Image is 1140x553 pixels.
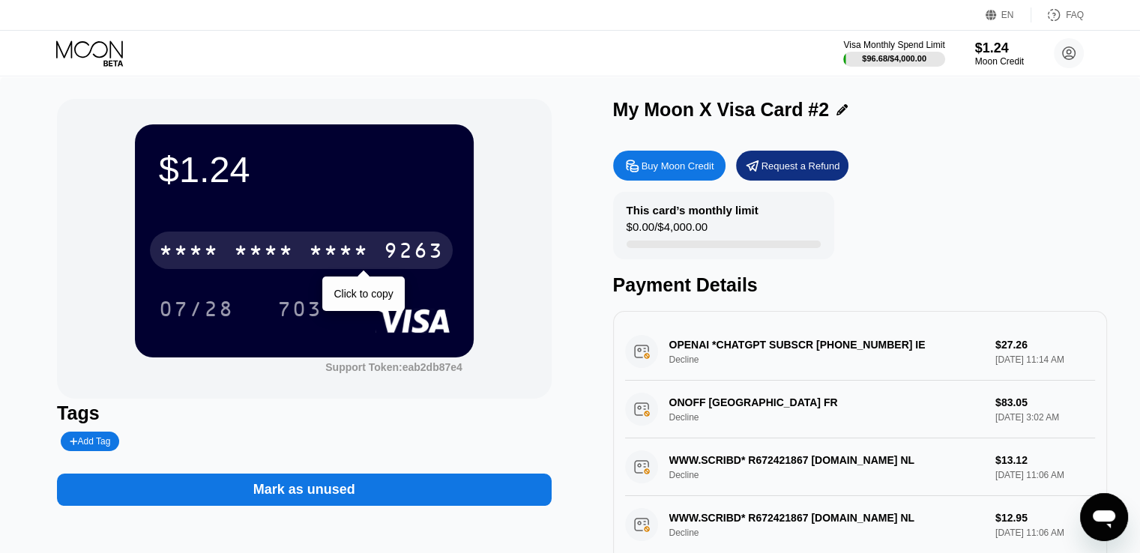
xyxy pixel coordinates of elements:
div: 07/28 [148,290,245,327]
div: Mark as unused [57,459,551,506]
div: $96.68 / $4,000.00 [862,54,926,63]
div: 703 [277,299,322,323]
div: Buy Moon Credit [613,151,726,181]
div: 703 [266,290,334,327]
div: EN [986,7,1031,22]
div: Payment Details [613,274,1107,296]
iframe: Button to launch messaging window [1080,493,1128,541]
div: $0.00 / $4,000.00 [627,220,708,241]
div: Request a Refund [736,151,848,181]
div: FAQ [1031,7,1084,22]
div: Tags [57,402,551,424]
div: $1.24 [159,148,450,190]
div: 07/28 [159,299,234,323]
div: Buy Moon Credit [642,160,714,172]
div: EN [1001,10,1014,20]
div: My Moon X Visa Card #2 [613,99,830,121]
div: Visa Monthly Spend Limit [843,40,944,50]
div: $1.24 [975,40,1024,56]
div: Moon Credit [975,56,1024,67]
div: This card’s monthly limit [627,204,759,217]
div: FAQ [1066,10,1084,20]
div: 9263 [384,241,444,265]
div: Add Tag [70,436,110,447]
div: Click to copy [334,288,393,300]
div: Mark as unused [253,481,355,498]
div: Request a Refund [761,160,840,172]
div: Support Token: eab2db87e4 [325,361,462,373]
div: Visa Monthly Spend Limit$96.68/$4,000.00 [843,40,944,67]
div: $1.24Moon Credit [975,40,1024,67]
div: Add Tag [61,432,119,451]
div: Support Token:eab2db87e4 [325,361,462,373]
